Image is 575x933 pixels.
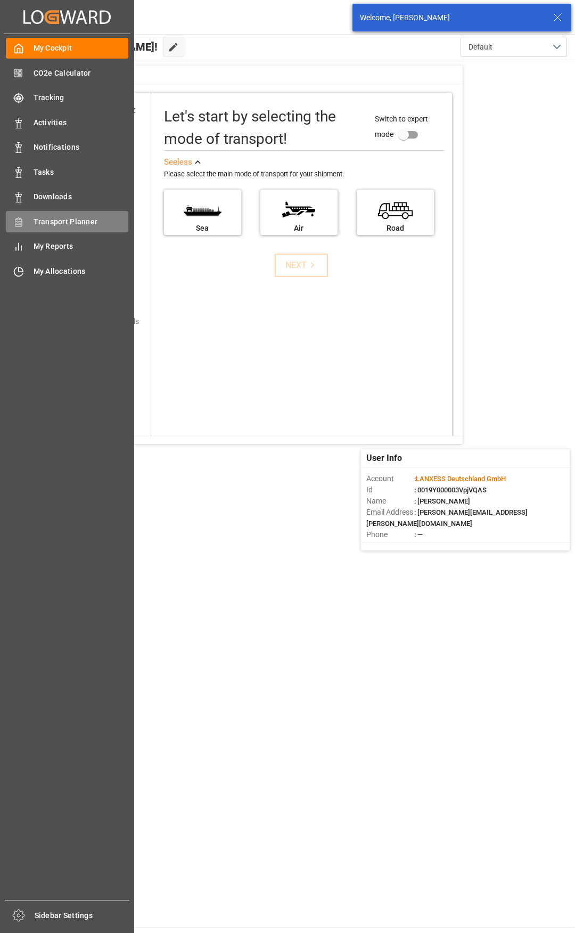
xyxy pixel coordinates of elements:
[366,473,414,484] span: Account
[416,475,506,483] span: LANXESS Deutschland GmbH
[366,507,414,518] span: Email Address
[164,156,192,168] div: See less
[414,542,441,550] span: : Shipper
[285,259,318,272] div: NEXT
[34,68,129,79] span: CO2e Calculator
[34,266,129,277] span: My Allocations
[169,223,236,234] div: Sea
[360,12,543,23] div: Welcome, [PERSON_NAME]
[34,117,129,128] span: Activities
[34,142,129,153] span: Notifications
[6,38,128,59] a: My Cockpit
[6,186,128,207] a: Downloads
[366,540,414,551] span: Account Type
[34,92,129,103] span: Tracking
[366,529,414,540] span: Phone
[414,475,506,483] span: :
[6,87,128,108] a: Tracking
[72,316,139,327] div: Add shipping details
[362,223,429,234] div: Road
[6,62,128,83] a: CO2e Calculator
[6,112,128,133] a: Activities
[34,43,129,54] span: My Cockpit
[6,161,128,182] a: Tasks
[34,191,129,202] span: Downloads
[35,910,130,921] span: Sidebar Settings
[6,261,128,281] a: My Allocations
[164,106,364,150] div: Let's start by selecting the mode of transport!
[414,486,487,494] span: : 0019Y000003VpjVQAS
[34,167,129,178] span: Tasks
[266,223,332,234] div: Air
[164,168,445,180] div: Please select the main mode of transport for your shipment.
[6,137,128,158] a: Notifications
[414,531,423,539] span: : —
[6,236,128,257] a: My Reports
[366,484,414,496] span: Id
[6,211,128,232] a: Transport Planner
[275,254,328,277] button: NEXT
[43,37,158,57] span: Hello [PERSON_NAME]!
[366,452,402,465] span: User Info
[461,37,567,57] button: open menu
[366,496,414,507] span: Name
[414,497,470,505] span: : [PERSON_NAME]
[34,241,129,252] span: My Reports
[366,508,528,528] span: : [PERSON_NAME][EMAIL_ADDRESS][PERSON_NAME][DOMAIN_NAME]
[34,216,129,228] span: Transport Planner
[469,42,492,53] span: Default
[375,115,428,139] span: Switch to expert mode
